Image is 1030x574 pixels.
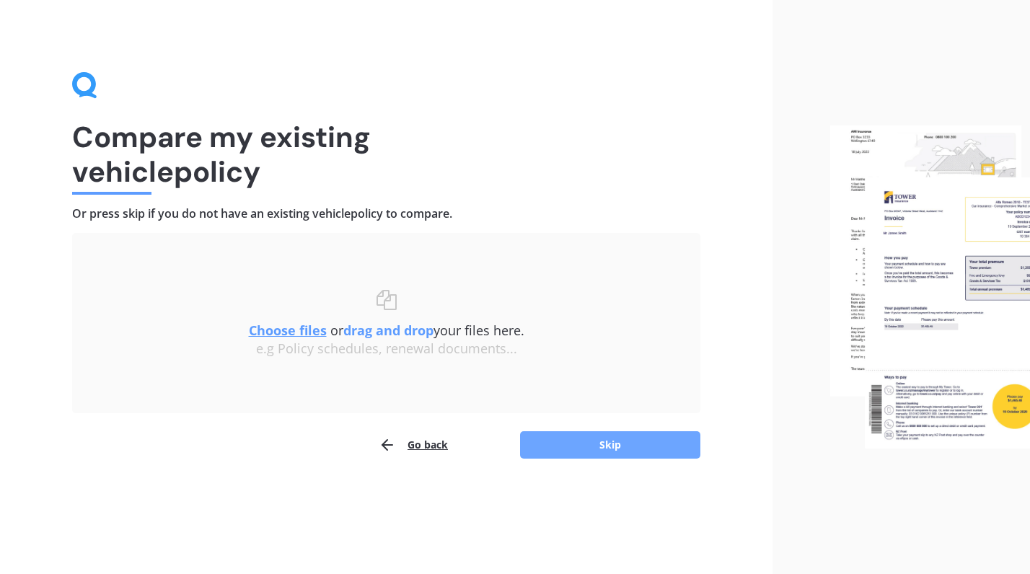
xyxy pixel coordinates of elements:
[343,322,433,339] b: drag and drop
[72,120,700,189] h1: Compare my existing vehicle policy
[830,125,1030,448] img: files.webp
[249,322,524,339] span: or your files here.
[520,431,700,459] button: Skip
[249,322,327,339] u: Choose files
[379,430,448,459] button: Go back
[101,341,672,357] div: e.g Policy schedules, renewal documents...
[72,206,700,221] h4: Or press skip if you do not have an existing vehicle policy to compare.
